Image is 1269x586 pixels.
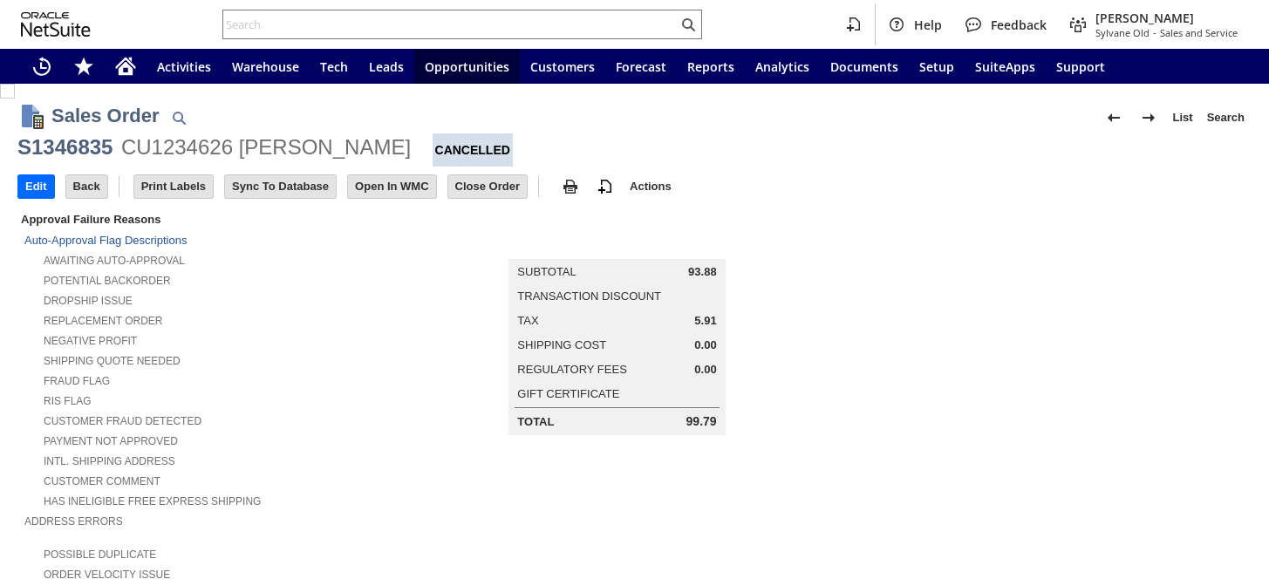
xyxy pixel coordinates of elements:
[1046,49,1115,84] a: Support
[517,314,538,327] a: Tax
[134,175,213,198] input: Print Labels
[44,315,162,327] a: Replacement Order
[51,101,160,130] h1: Sales Order
[44,375,110,387] a: Fraud Flag
[560,176,581,197] img: print.svg
[1056,58,1105,75] span: Support
[44,395,92,407] a: RIS flag
[914,17,942,33] span: Help
[44,475,160,487] a: Customer Comment
[517,387,619,400] a: Gift Certificate
[448,175,527,198] input: Close Order
[830,58,898,75] span: Documents
[44,255,185,267] a: Awaiting Auto-Approval
[18,175,54,198] input: Edit
[1095,10,1238,26] span: [PERSON_NAME]
[63,49,105,84] div: Shortcuts
[433,133,513,167] div: Cancelled
[975,58,1035,75] span: SuiteApps
[310,49,358,84] a: Tech
[414,49,520,84] a: Opportunities
[21,12,91,37] svg: logo
[44,495,261,508] a: Has Ineligible Free Express Shipping
[222,49,310,84] a: Warehouse
[425,58,509,75] span: Opportunities
[745,49,820,84] a: Analytics
[520,49,605,84] a: Customers
[168,107,189,128] img: Quick Find
[694,338,716,352] span: 0.00
[1138,107,1159,128] img: Next
[517,290,661,303] a: Transaction Discount
[530,58,595,75] span: Customers
[73,56,94,77] svg: Shortcuts
[121,133,411,161] div: CU1234626 [PERSON_NAME]
[517,338,606,351] a: Shipping Cost
[595,176,616,197] img: add-record.svg
[965,49,1046,84] a: SuiteApps
[694,314,716,328] span: 5.91
[44,435,178,447] a: Payment not approved
[1166,104,1200,132] a: List
[508,231,725,259] caption: Summary
[909,49,965,84] a: Setup
[755,58,809,75] span: Analytics
[687,58,734,75] span: Reports
[677,49,745,84] a: Reports
[44,455,175,467] a: Intl. Shipping Address
[991,17,1047,33] span: Feedback
[66,175,107,198] input: Back
[24,234,187,247] a: Auto-Approval Flag Descriptions
[348,175,436,198] input: Open In WMC
[1160,26,1238,39] span: Sales and Service
[44,335,137,347] a: Negative Profit
[21,49,63,84] a: Recent Records
[320,58,348,75] span: Tech
[17,209,422,229] div: Approval Failure Reasons
[517,415,554,428] a: Total
[31,56,52,77] svg: Recent Records
[44,355,181,367] a: Shipping Quote Needed
[232,58,299,75] span: Warehouse
[919,58,954,75] span: Setup
[605,49,677,84] a: Forecast
[17,133,113,161] div: S1346835
[1103,107,1124,128] img: Previous
[225,175,336,198] input: Sync To Database
[517,363,626,376] a: Regulatory Fees
[1153,26,1156,39] span: -
[44,549,156,561] a: Possible Duplicate
[223,14,678,35] input: Search
[24,515,123,528] a: Address Errors
[623,180,679,193] a: Actions
[688,265,717,279] span: 93.88
[105,49,147,84] a: Home
[678,14,699,35] svg: Search
[694,363,716,377] span: 0.00
[517,265,576,278] a: Subtotal
[115,56,136,77] svg: Home
[44,275,171,287] a: Potential Backorder
[1095,26,1150,39] span: Sylvane Old
[686,414,717,429] span: 99.79
[147,49,222,84] a: Activities
[44,415,201,427] a: Customer Fraud Detected
[44,295,133,307] a: Dropship Issue
[369,58,404,75] span: Leads
[44,569,170,581] a: Order Velocity Issue
[820,49,909,84] a: Documents
[616,58,666,75] span: Forecast
[157,58,211,75] span: Activities
[1200,104,1252,132] a: Search
[358,49,414,84] a: Leads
